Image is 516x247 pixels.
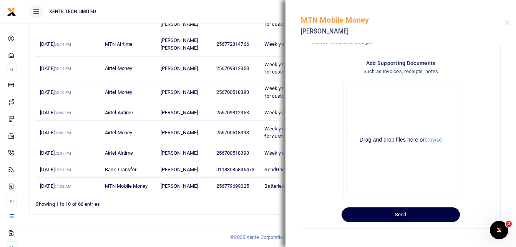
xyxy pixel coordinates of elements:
small: 02:09 PM [55,111,71,115]
span: [PERSON_NAME] [161,167,198,172]
span: XENTE TECH LIMITED [46,8,99,15]
span: 256700518393 [216,130,249,135]
div: Drag and drop files here or [347,136,455,144]
iframe: Intercom live chat [490,221,508,239]
span: Bank Transfer [105,167,136,172]
span: Airtel Money [105,89,132,95]
span: 256700518393 [216,89,249,95]
span: MTN Airtime [105,41,133,47]
span: [PERSON_NAME] [161,110,198,115]
div: File Uploader [343,82,458,197]
div: Showing 1 to 10 of 66 entries [36,196,227,208]
span: Weekly customer facilitation for customer meetings [264,126,328,139]
span: [DATE] [40,183,71,189]
span: [PERSON_NAME] [161,150,198,156]
span: Airtel Airtime [105,110,133,115]
span: Batteries for laptop mouse [264,183,323,189]
h5: [PERSON_NAME] [301,28,505,35]
small: 02:07 PM [55,151,71,155]
a: logo-small logo-large logo-large [7,8,16,14]
span: [DATE] [40,150,71,156]
button: browse [425,137,442,142]
span: Weekly airtime facilitation [264,41,322,47]
span: [PERSON_NAME] [161,130,198,135]
span: [DATE] [40,110,71,115]
span: [DATE] [40,41,71,47]
span: Weekly airtime facilitation [264,150,322,156]
small: 12:21 PM [55,168,71,172]
small: 02:10 PM [55,90,71,95]
h4: Add supporting Documents [310,59,491,67]
span: Airtel Money [105,130,132,135]
span: Airtel Money [105,65,132,71]
span: Weekly transport facilitation for customer meetings [264,85,327,99]
span: 256709812353 [216,110,249,115]
span: Weekly transport facilitation for customer meetings [264,13,327,27]
img: logo-small [7,7,16,17]
button: Send [342,207,460,222]
span: [DATE] [40,167,71,172]
span: [DATE] [40,89,71,95]
span: MTN Mobile Money [105,183,148,189]
h5: MTN Mobile Money [301,15,505,25]
span: [PERSON_NAME] [161,89,198,95]
small: 02:14 PM [55,42,71,47]
small: 11:33 AM [55,184,72,189]
small: 02:08 PM [55,131,71,135]
span: [DATE] [40,130,71,135]
span: [PERSON_NAME] [PERSON_NAME] [161,37,198,51]
li: Ac [6,195,17,207]
span: 01183085836473 [216,167,254,172]
span: [DATE] [40,65,71,71]
span: 2 [506,221,512,227]
span: SendGrid subscription [264,167,313,172]
span: [PERSON_NAME] [161,183,198,189]
button: Close [505,20,510,25]
span: 256772314766 [216,41,249,47]
span: 256779699025 [216,183,249,189]
li: M [6,63,17,76]
span: 256700518393 [216,150,249,156]
span: Weekly airtime facilitation [264,110,322,115]
span: 256709812353 [216,65,249,71]
span: Airtel Airtime [105,150,133,156]
small: 02:14 PM [55,67,71,71]
span: [PERSON_NAME] [161,65,198,71]
span: [PERSON_NAME] [PERSON_NAME] [161,13,198,27]
h4: Such as invoices, receipts, notes [310,67,491,76]
span: Weekly transport facilitation for customer meetings [264,62,327,75]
